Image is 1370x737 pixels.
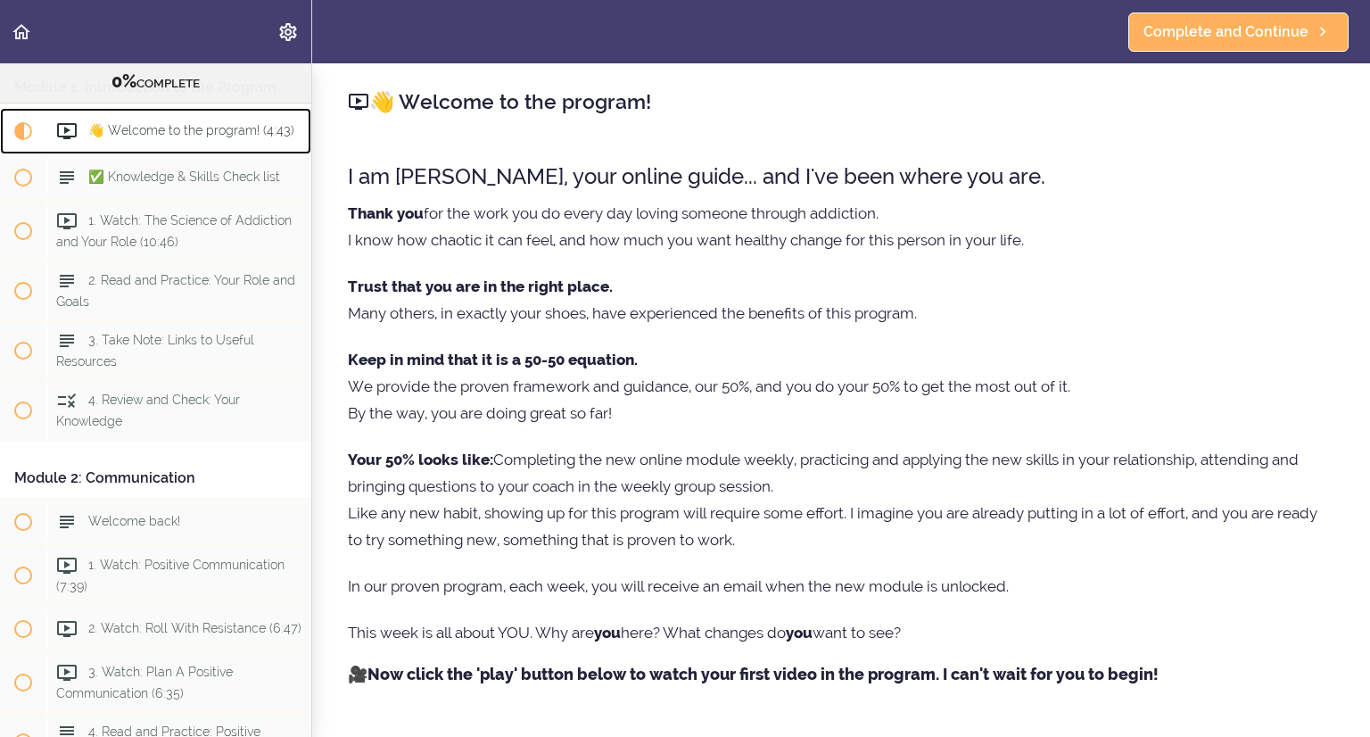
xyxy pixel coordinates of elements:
[56,393,240,427] span: 4. Review and Check: Your Knowledge
[88,170,280,184] span: ✅ Knowledge & Skills Check list
[348,200,1334,253] p: for the work you do every day loving someone through addiction. I know how chaotic it can feel, a...
[348,161,1334,191] h3: I am [PERSON_NAME], your online guide... and I've been where you are.
[88,514,180,528] span: Welcome back!
[348,446,1334,553] p: Completing the new online module weekly, practicing and applying the new skills in your relations...
[348,619,1334,646] p: This week is all about YOU. Why are here? What changes do want to see?
[111,70,136,92] span: 0%
[348,573,1334,600] p: In our proven program, each week, you will receive an email when the new module is unlocked.
[367,665,1159,683] strong: Now click the 'play' button below to watch your first video in the program. I can't wait for you ...
[22,70,289,94] div: COMPLETE
[348,351,638,368] strong: Keep in mind that it is a 50-50 equation.
[56,213,292,248] span: 1. Watch: The Science of Addiction and Your Role (10:46)
[56,558,285,592] span: 1. Watch: Positive Communication (7:39)
[88,621,301,635] span: 2. Watch: Roll With Resistance (6:47)
[348,451,493,468] strong: Your 50% looks like:
[348,204,424,222] strong: Thank you
[348,277,613,295] strong: Trust that you are in the right place.
[1128,12,1349,52] a: Complete and Continue
[56,665,233,700] span: 3. Watch: Plan A Positive Communication (6:35)
[348,666,1334,683] h4: 🎥
[1143,21,1308,43] span: Complete and Continue
[786,624,813,642] strong: you
[88,123,294,137] span: 👋 Welcome to the program! (4:43)
[11,21,32,43] svg: Back to course curriculum
[348,346,1334,426] p: We provide the proven framework and guidance, our 50%, and you do your 50% to get the most out of...
[277,21,299,43] svg: Settings Menu
[56,333,254,368] span: 3. Take Note: Links to Useful Resources
[56,273,295,308] span: 2. Read and Practice: Your Role and Goals
[348,87,1334,117] h2: 👋 Welcome to the program!
[594,624,621,642] strong: you
[348,273,1334,327] p: Many others, in exactly your shoes, have experienced the benefits of this program.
